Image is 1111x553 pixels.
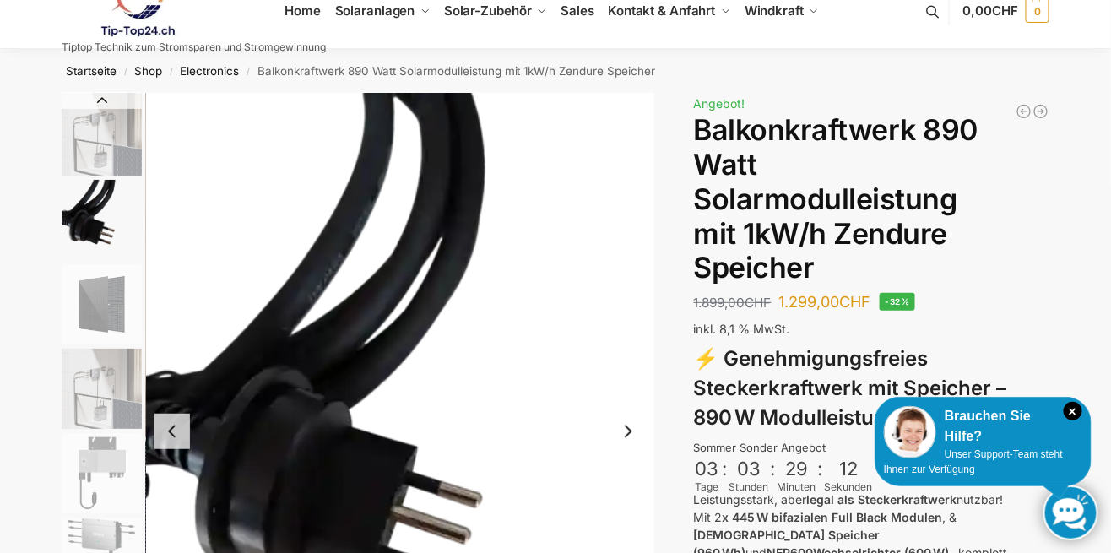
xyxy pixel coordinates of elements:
div: Stunden [729,480,769,495]
a: Balkonkraftwerk 890 Watt Solarmodulleistung mit 2kW/h Zendure Speicher [1016,103,1032,120]
div: : [818,458,823,491]
div: Sekunden [825,480,873,495]
span: / [117,65,134,79]
button: Next slide [610,414,646,449]
div: Minuten [778,480,816,495]
span: Kontakt & Anfahrt [608,3,715,19]
img: Customer service [884,406,936,458]
li: 3 / 6 [57,262,142,346]
p: Tiptop Technik zum Stromsparen und Stromgewinnung [62,42,326,52]
li: 4 / 6 [57,346,142,431]
button: Previous slide [62,92,142,109]
li: 2 / 6 [57,177,142,262]
a: Shop [134,64,162,78]
span: Solaranlagen [335,3,415,19]
span: Unser Support-Team steht Ihnen zur Verfügung [884,448,1063,475]
div: : [723,458,728,491]
li: 5 / 6 [57,431,142,515]
div: Brauchen Sie Hilfe? [884,406,1082,447]
button: Previous slide [154,414,190,449]
div: 03 [731,458,767,480]
i: Schließen [1064,402,1082,420]
div: : [771,458,776,491]
span: -32% [880,293,916,311]
span: CHF [840,293,871,311]
li: 1 / 6 [57,93,142,177]
img: Maysun [62,264,142,344]
a: Electronics [181,64,240,78]
div: Tage [694,480,721,495]
img: Zendure-solar-flow-Batteriespeicher für Balkonkraftwerke [62,93,142,176]
div: 29 [779,458,815,480]
span: Windkraft [745,3,804,19]
span: / [162,65,180,79]
h3: ⚡ Genehmigungsfreies Steckerkraftwerk mit Speicher – 890 W Modulleistung [694,344,1049,432]
span: Solar-Zubehör [444,3,532,19]
span: Angebot! [694,96,745,111]
a: Steckerkraftwerk mit 4 KW Speicher und 8 Solarmodulen mit 3600 Watt [1032,103,1049,120]
h1: Balkonkraftwerk 890 Watt Solarmodulleistung mit 1kW/h Zendure Speicher [694,113,1049,285]
div: 12 [826,458,871,480]
div: Sommer Sonder Angebot [694,440,1049,457]
span: inkl. 8,1 % MwSt. [694,322,790,336]
bdi: 1.899,00 [694,295,772,311]
span: CHF [992,3,1018,19]
span: / [240,65,257,79]
span: 0,00 [963,3,1018,19]
div: 03 [696,458,719,480]
strong: legal als Steckerkraftwerk [807,492,957,507]
bdi: 1.299,00 [779,293,871,311]
img: Anschlusskabel-3meter_schweizer-stecker [62,180,142,260]
strong: x 445 W bifazialen Full Black Modulen [723,510,943,524]
img: nep-microwechselrichter-600w [62,433,142,513]
img: Zendure-solar-flow-Batteriespeicher für Balkonkraftwerke [62,349,142,429]
span: Sales [561,3,594,19]
span: CHF [745,295,772,311]
a: Startseite [66,64,117,78]
nav: Breadcrumb [32,49,1080,93]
